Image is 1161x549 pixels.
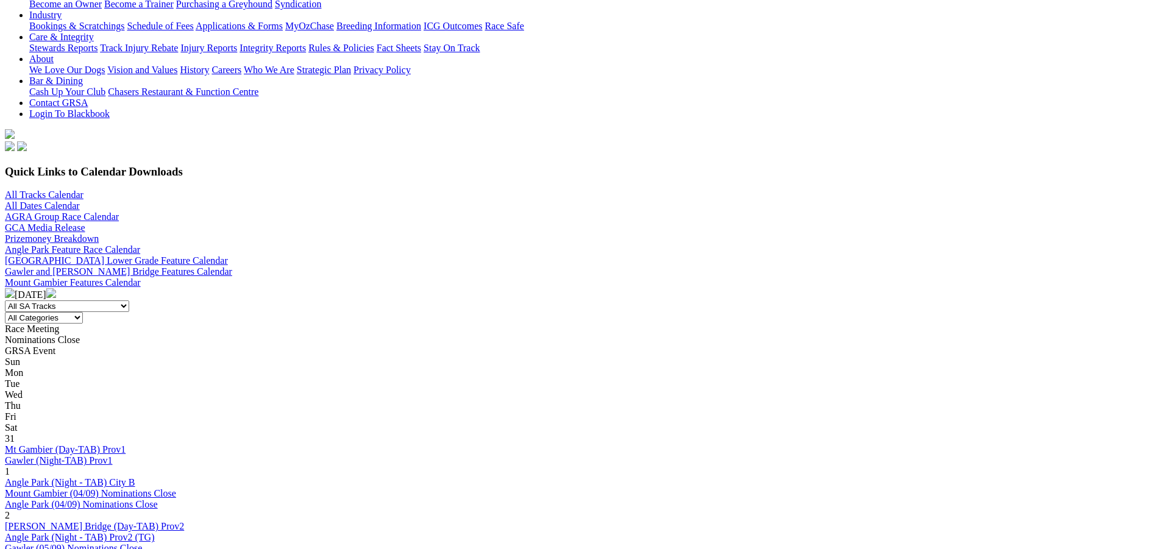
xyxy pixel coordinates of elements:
a: Integrity Reports [240,43,306,53]
div: Race Meeting [5,324,1156,335]
a: Angle Park Feature Race Calendar [5,244,140,255]
a: Angle Park (Night - TAB) Prov2 (TG) [5,532,155,542]
a: Login To Blackbook [29,108,110,119]
img: logo-grsa-white.png [5,129,15,139]
a: Privacy Policy [353,65,411,75]
div: Care & Integrity [29,43,1156,54]
a: Careers [211,65,241,75]
div: Tue [5,378,1156,389]
a: Fact Sheets [377,43,421,53]
div: Wed [5,389,1156,400]
a: About [29,54,54,64]
span: 1 [5,466,10,476]
a: Angle Park (Night - TAB) City B [5,477,135,487]
a: Mt Gambier (Day-TAB) Prov1 [5,444,126,455]
a: Gawler and [PERSON_NAME] Bridge Features Calendar [5,266,232,277]
img: chevron-right-pager-white.svg [46,288,56,298]
a: Bar & Dining [29,76,83,86]
a: Contact GRSA [29,97,88,108]
a: Applications & Forms [196,21,283,31]
a: Prizemoney Breakdown [5,233,99,244]
a: Rules & Policies [308,43,374,53]
a: Injury Reports [180,43,237,53]
div: Fri [5,411,1156,422]
a: Vision and Values [107,65,177,75]
a: [PERSON_NAME] Bridge (Day-TAB) Prov2 [5,521,184,531]
a: Race Safe [485,21,524,31]
a: Who We Are [244,65,294,75]
a: All Dates Calendar [5,200,80,211]
a: Stay On Track [424,43,480,53]
a: Cash Up Your Club [29,87,105,97]
a: Track Injury Rebate [100,43,178,53]
div: Bar & Dining [29,87,1156,97]
a: We Love Our Dogs [29,65,105,75]
span: 31 [5,433,15,444]
div: Industry [29,21,1156,32]
a: Mount Gambier (04/09) Nominations Close [5,488,176,498]
a: Mount Gambier Features Calendar [5,277,141,288]
div: Sat [5,422,1156,433]
div: Sun [5,356,1156,367]
a: Chasers Restaurant & Function Centre [108,87,258,97]
a: Breeding Information [336,21,421,31]
div: Nominations Close [5,335,1156,345]
a: History [180,65,209,75]
img: facebook.svg [5,141,15,151]
img: twitter.svg [17,141,27,151]
a: Stewards Reports [29,43,98,53]
a: Strategic Plan [297,65,351,75]
a: ICG Outcomes [424,21,482,31]
a: MyOzChase [285,21,334,31]
a: All Tracks Calendar [5,189,83,200]
a: Gawler (Night-TAB) Prov1 [5,455,112,466]
img: chevron-left-pager-white.svg [5,288,15,298]
a: Bookings & Scratchings [29,21,124,31]
div: Mon [5,367,1156,378]
span: 2 [5,510,10,520]
a: [GEOGRAPHIC_DATA] Lower Grade Feature Calendar [5,255,228,266]
div: [DATE] [5,288,1156,300]
a: Schedule of Fees [127,21,193,31]
a: GCA Media Release [5,222,85,233]
a: Angle Park (04/09) Nominations Close [5,499,158,509]
div: Thu [5,400,1156,411]
a: Care & Integrity [29,32,94,42]
a: AGRA Group Race Calendar [5,211,119,222]
h3: Quick Links to Calendar Downloads [5,165,1156,179]
div: About [29,65,1156,76]
div: GRSA Event [5,345,1156,356]
a: Industry [29,10,62,20]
